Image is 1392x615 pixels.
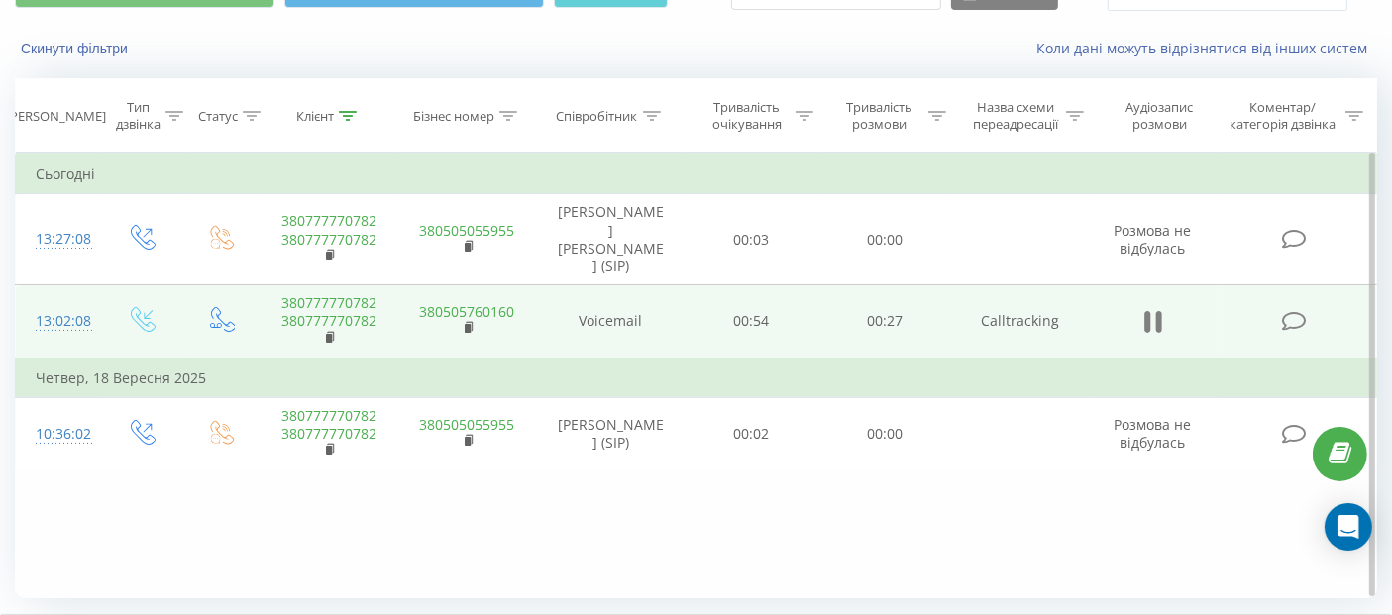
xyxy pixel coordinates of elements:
[16,359,1377,398] td: Четвер, 18 Вересня 2025
[281,424,376,443] a: 380777770782
[1107,99,1212,133] div: Аудіозапис розмови
[296,108,334,125] div: Клієнт
[116,99,161,133] div: Тип дзвінка
[198,108,238,125] div: Статус
[1325,503,1372,551] div: Open Intercom Messenger
[281,293,376,312] a: 380777770782
[36,220,80,258] div: 13:27:08
[536,194,685,285] td: [PERSON_NAME] [PERSON_NAME] (SIP)
[1036,39,1377,57] a: Коли дані можуть відрізнятися вiд інших систем
[420,302,515,321] a: 380505760160
[36,415,80,454] div: 10:36:02
[6,108,106,125] div: [PERSON_NAME]
[1115,221,1192,257] span: Розмова не відбулась
[16,154,1377,194] td: Сьогодні
[703,99,791,133] div: Тривалість очікування
[951,285,1089,359] td: Calltracking
[969,99,1062,133] div: Назва схеми переадресації
[281,406,376,425] a: 380777770782
[685,194,817,285] td: 00:03
[281,211,376,230] a: 380777770782
[1115,415,1192,452] span: Розмова не відбулась
[15,40,138,57] button: Скинути фільтри
[36,302,80,341] div: 13:02:08
[281,311,376,330] a: 380777770782
[818,397,951,470] td: 00:00
[836,99,923,133] div: Тривалість розмови
[420,221,515,240] a: 380505055955
[818,194,951,285] td: 00:00
[685,397,817,470] td: 00:02
[536,285,685,359] td: Voicemail
[281,230,376,249] a: 380777770782
[1225,99,1340,133] div: Коментар/категорія дзвінка
[413,108,494,125] div: Бізнес номер
[818,285,951,359] td: 00:27
[685,285,817,359] td: 00:54
[557,108,638,125] div: Співробітник
[420,415,515,434] a: 380505055955
[536,397,685,470] td: [PERSON_NAME] (SIP)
